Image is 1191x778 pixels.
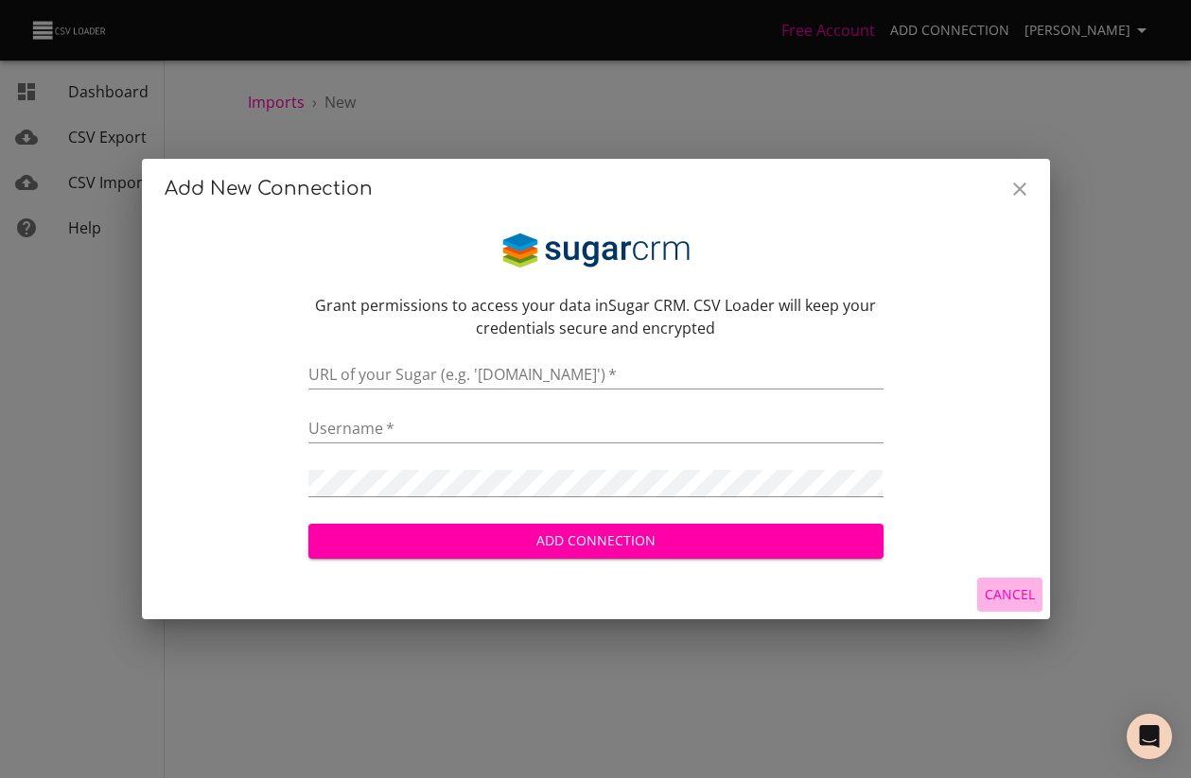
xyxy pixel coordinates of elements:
[501,227,691,274] img: logo-x4-554b3b5b7126965af1ed71f26cae18fc.png
[977,578,1042,613] button: Cancel
[985,583,1035,607] span: Cancel
[308,524,884,559] button: Add Connection
[165,174,1027,204] h2: Add New Connection
[1127,714,1172,759] div: Open Intercom Messenger
[997,166,1042,212] button: Close
[324,529,868,553] span: Add Connection
[308,294,884,339] p: Grant permissions to access your data in Sugar CRM . CSV Loader will keep your credentials secure...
